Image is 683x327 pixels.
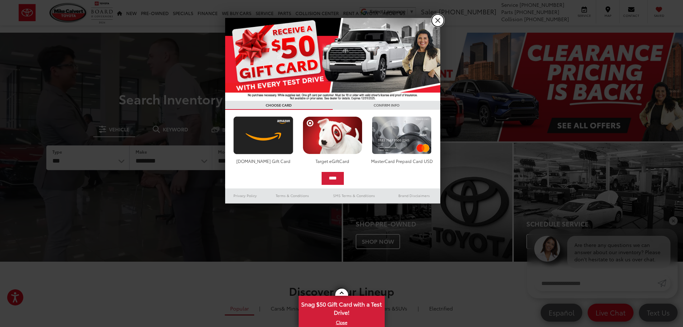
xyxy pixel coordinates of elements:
img: mastercard.png [370,116,433,154]
a: Terms & Conditions [265,191,320,200]
img: targetcard.png [301,116,364,154]
div: Target eGiftCard [301,158,364,164]
img: 55838_top_625864.jpg [225,18,440,101]
img: amazoncard.png [232,116,295,154]
h3: CHOOSE CARD [225,101,333,110]
h3: CONFIRM INFO [333,101,440,110]
a: Privacy Policy [225,191,265,200]
div: [DOMAIN_NAME] Gift Card [232,158,295,164]
span: Snag $50 Gift Card with a Test Drive! [299,296,384,318]
div: MasterCard Prepaid Card USD [370,158,433,164]
a: Brand Disclaimers [388,191,440,200]
a: SMS Terms & Conditions [320,191,388,200]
